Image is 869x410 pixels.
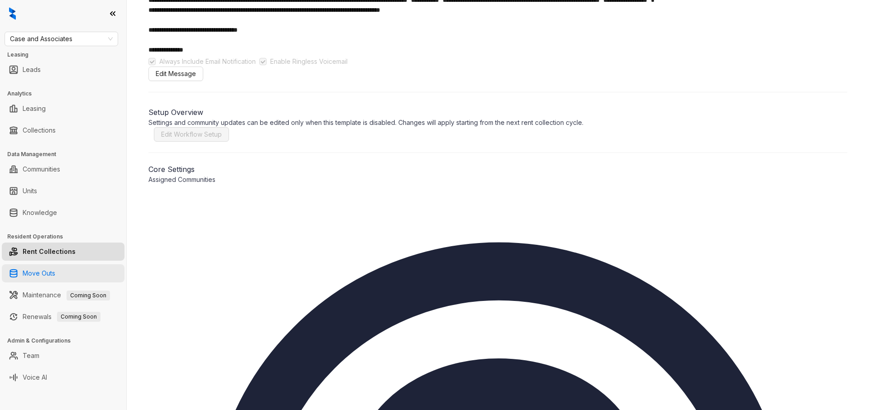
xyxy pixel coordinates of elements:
[2,286,124,304] li: Maintenance
[154,127,229,142] button: Edit Workflow Setup
[2,121,124,139] li: Collections
[2,264,124,282] li: Move Outs
[23,204,57,222] a: Knowledge
[23,368,47,386] a: Voice AI
[67,291,110,300] span: Coming Soon
[7,90,126,98] h3: Analytics
[148,164,847,175] h3: Core Settings
[23,160,60,178] a: Communities
[23,121,56,139] a: Collections
[2,308,124,326] li: Renewals
[156,57,259,67] span: Always Include Email Notification
[2,61,124,79] li: Leads
[2,160,124,178] li: Communities
[23,243,76,261] a: Rent Collections
[23,61,41,79] a: Leads
[7,51,126,59] h3: Leasing
[23,264,55,282] a: Move Outs
[7,233,126,241] h3: Resident Operations
[23,182,37,200] a: Units
[2,347,124,365] li: Team
[148,67,203,81] button: Edit Message
[2,182,124,200] li: Units
[156,69,196,79] span: Edit Message
[23,100,46,118] a: Leasing
[148,175,847,184] p: Assigned Communities
[2,243,124,261] li: Rent Collections
[2,100,124,118] li: Leasing
[10,32,113,46] span: Case and Associates
[7,150,126,158] h3: Data Management
[267,57,351,67] span: Enable Ringless Voicemail
[148,107,847,118] h2: Setup Overview
[57,312,100,322] span: Coming Soon
[9,7,16,20] img: logo
[23,347,39,365] a: Team
[148,118,847,127] p: Settings and community updates can be edited only when this template is disabled. Changes will ap...
[23,308,100,326] a: RenewalsComing Soon
[2,204,124,222] li: Knowledge
[2,368,124,386] li: Voice AI
[7,337,126,345] h3: Admin & Configurations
